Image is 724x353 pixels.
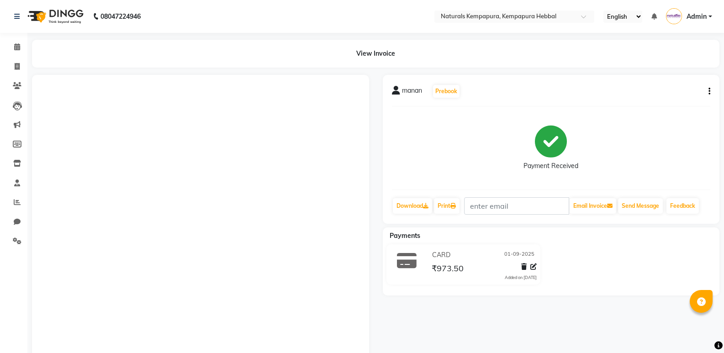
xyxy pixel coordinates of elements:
[666,8,682,24] img: Admin
[100,4,141,29] b: 08047224946
[570,198,616,214] button: Email Invoice
[23,4,86,29] img: logo
[464,197,569,215] input: enter email
[434,198,460,214] a: Print
[432,263,464,276] span: ₹973.50
[32,40,719,68] div: View Invoice
[390,232,420,240] span: Payments
[505,274,537,281] div: Added on [DATE]
[393,198,432,214] a: Download
[433,85,460,98] button: Prebook
[402,86,422,99] span: manan
[666,198,699,214] a: Feedback
[686,316,715,344] iframe: chat widget
[432,250,450,260] span: CARD
[523,161,578,171] div: Payment Received
[618,198,663,214] button: Send Message
[504,250,534,260] span: 01-09-2025
[687,12,707,21] span: Admin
